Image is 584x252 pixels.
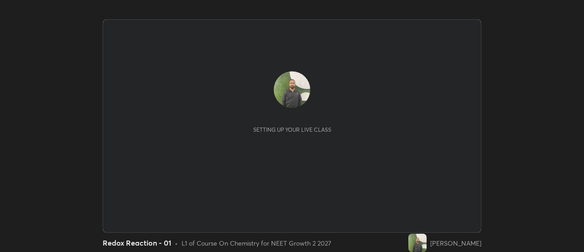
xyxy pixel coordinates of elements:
[408,234,427,252] img: ac796851681f4a6fa234867955662471.jpg
[103,237,171,248] div: Redox Reaction - 01
[175,238,178,248] div: •
[430,238,481,248] div: [PERSON_NAME]
[274,71,310,108] img: ac796851681f4a6fa234867955662471.jpg
[253,126,331,133] div: Setting up your live class
[182,238,331,248] div: L1 of Course On Chemistry for NEET Growth 2 2027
